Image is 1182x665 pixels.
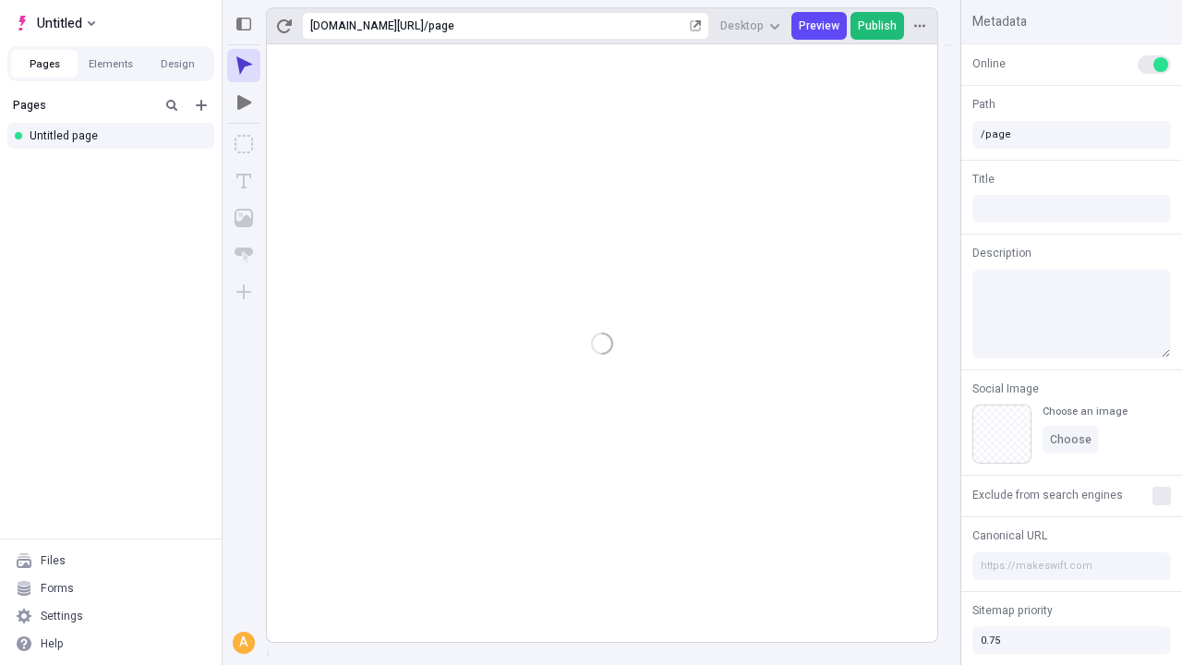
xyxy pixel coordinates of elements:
span: Sitemap priority [972,602,1053,619]
div: Untitled page [30,128,199,143]
button: Design [144,50,211,78]
button: Desktop [713,12,788,40]
div: Forms [41,581,74,596]
span: Title [972,171,995,187]
span: Path [972,96,995,113]
button: Choose [1043,426,1099,453]
span: Description [972,245,1031,261]
span: Choose [1050,432,1092,447]
button: Image [227,201,260,235]
span: Social Image [972,381,1039,397]
div: A [235,634,253,652]
span: Publish [858,18,897,33]
span: Untitled [37,12,82,34]
div: Settings [41,609,83,623]
button: Pages [11,50,78,78]
button: Preview [791,12,847,40]
span: Desktop [720,18,764,33]
span: Canonical URL [972,527,1047,544]
button: Text [227,164,260,198]
div: Pages [13,98,153,113]
div: [URL][DOMAIN_NAME] [310,18,424,33]
span: Preview [799,18,839,33]
button: Elements [78,50,144,78]
button: Add new [190,94,212,116]
span: Exclude from search engines [972,487,1123,503]
div: Files [41,553,66,568]
div: Choose an image [1043,405,1128,418]
button: Button [227,238,260,272]
input: https://makeswift.com [972,552,1171,580]
button: Select site [7,9,103,37]
div: / [424,18,428,33]
button: Publish [850,12,904,40]
div: Help [41,636,64,651]
span: Online [972,55,1006,72]
button: Box [227,127,260,161]
div: page [428,18,686,33]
